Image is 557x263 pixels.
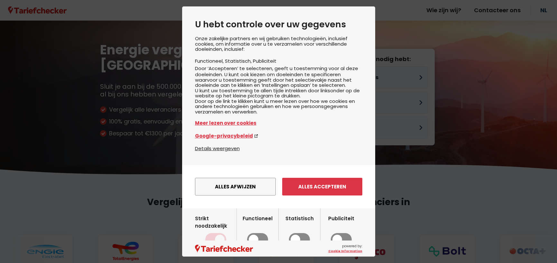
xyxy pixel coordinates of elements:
button: Alles accepteren [282,178,362,195]
a: Cookie Information [328,249,362,253]
label: Publiciteit [328,215,354,246]
button: Alles afwijzen [195,178,276,195]
button: Details weergeven [195,145,240,152]
h2: U hebt controle over uw gegevens [195,19,362,30]
label: Strikt noodzakelijk [195,215,237,246]
li: Statistisch [225,58,253,64]
a: Meer lezen over cookies [195,119,362,127]
li: Publiciteit [253,58,276,64]
a: Google-privacybeleid [195,132,362,140]
div: menu [182,165,375,208]
label: Statistisch [285,215,314,246]
li: Functioneel [195,58,225,64]
div: Onze zakelijke partners en wij gebruiken technologieën, inclusief cookies, om informatie over u t... [195,36,362,145]
img: logo [195,245,253,253]
label: Functioneel [243,215,273,246]
span: powered by: [328,244,362,253]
